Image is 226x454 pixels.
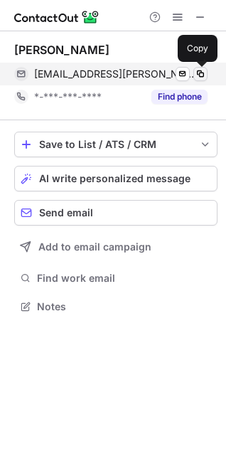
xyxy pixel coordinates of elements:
button: Notes [14,297,217,317]
button: Add to email campaign [14,234,217,260]
button: save-profile-one-click [14,132,217,157]
div: [PERSON_NAME] [14,43,109,57]
span: Find work email [37,272,212,285]
span: Add to email campaign [38,241,151,253]
button: AI write personalized message [14,166,217,191]
span: Send email [39,207,93,218]
button: Find work email [14,268,217,288]
button: Reveal Button [151,90,208,104]
button: Send email [14,200,217,226]
span: AI write personalized message [39,173,190,184]
img: ContactOut v5.3.10 [14,9,99,26]
span: [EMAIL_ADDRESS][PERSON_NAME][DOMAIN_NAME] [34,68,197,80]
div: Save to List / ATS / CRM [39,139,193,150]
span: Notes [37,300,212,313]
